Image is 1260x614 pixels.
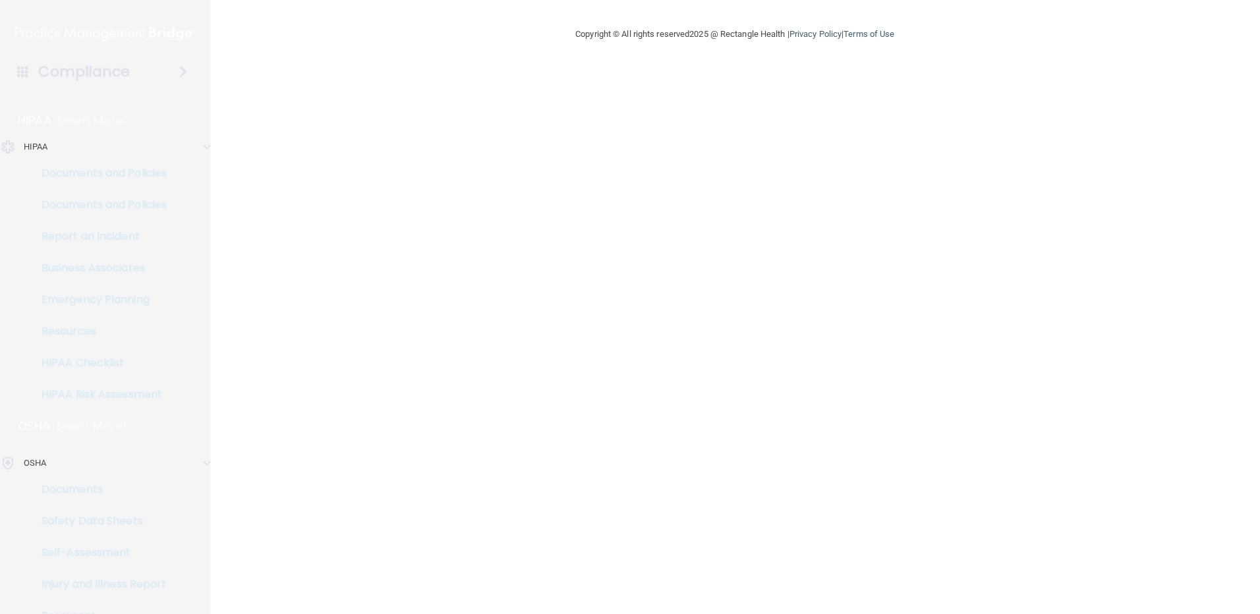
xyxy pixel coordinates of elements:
p: Injury and Illness Report [9,578,188,591]
p: OSHA [18,418,51,434]
div: Copyright © All rights reserved 2025 @ Rectangle Health | | [494,13,975,55]
p: HIPAA [18,113,51,128]
p: Resources [9,325,188,338]
p: Documents and Policies [9,198,188,211]
a: Terms of Use [844,29,894,39]
p: OSHA [24,455,46,471]
p: Emergency Planning [9,293,188,306]
p: HIPAA Risk Assessment [9,388,188,401]
p: Business Associates [9,262,188,275]
h4: Compliance [38,63,130,81]
p: Learn More! [57,418,127,434]
a: Privacy Policy [789,29,842,39]
p: Documents [9,483,188,496]
p: HIPAA [24,139,48,155]
p: Safety Data Sheets [9,515,188,528]
img: PMB logo [15,20,194,47]
p: Report an Incident [9,230,188,243]
p: Self-Assessment [9,546,188,559]
p: Documents and Policies [9,167,188,180]
p: Learn More! [58,113,128,128]
p: HIPAA Checklist [9,356,188,370]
